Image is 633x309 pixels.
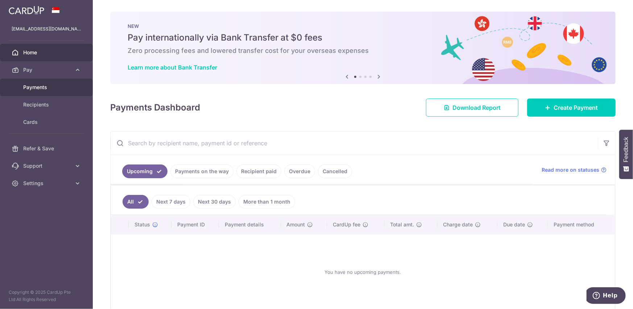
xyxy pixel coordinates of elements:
h6: Zero processing fees and lowered transfer cost for your overseas expenses [128,46,598,55]
span: Recipients [23,101,71,108]
img: Bank transfer banner [110,12,616,84]
h4: Payments Dashboard [110,101,200,114]
span: Feedback [623,137,629,162]
a: Learn more about Bank Transfer [128,64,217,71]
a: More than 1 month [239,195,295,209]
span: CardUp fee [333,221,360,228]
a: Overdue [284,164,315,178]
img: CardUp [9,6,44,14]
a: Payments on the way [170,164,233,178]
p: [EMAIL_ADDRESS][DOMAIN_NAME] [12,25,81,33]
button: Feedback - Show survey [619,130,633,179]
input: Search by recipient name, payment id or reference [111,131,598,155]
span: Support [23,162,71,170]
span: Payments [23,84,71,91]
th: Payment details [219,215,281,234]
span: Home [23,49,71,56]
span: Due date [503,221,525,228]
span: Pay [23,66,71,74]
th: Payment method [548,215,615,234]
span: Refer & Save [23,145,71,152]
span: Amount [287,221,305,228]
span: Download Report [452,103,501,112]
span: Create Payment [554,103,598,112]
div: You have no upcoming payments. [120,240,606,304]
span: Charge date [443,221,473,228]
a: Create Payment [527,99,616,117]
a: Recipient paid [236,164,281,178]
a: All [123,195,149,209]
a: Next 30 days [193,195,236,209]
span: Settings [23,180,71,187]
span: Cards [23,118,71,126]
a: Upcoming [122,164,167,178]
a: Download Report [426,99,518,117]
a: Read more on statuses [542,166,607,174]
span: Read more on statuses [542,166,599,174]
span: Status [135,221,150,228]
iframe: Opens a widget where you can find more information [587,287,626,305]
p: NEW [128,23,598,29]
h5: Pay internationally via Bank Transfer at $0 fees [128,32,598,43]
a: Cancelled [318,164,352,178]
a: Next 7 days [152,195,190,209]
span: Total amt. [390,221,414,228]
th: Payment ID [171,215,219,234]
